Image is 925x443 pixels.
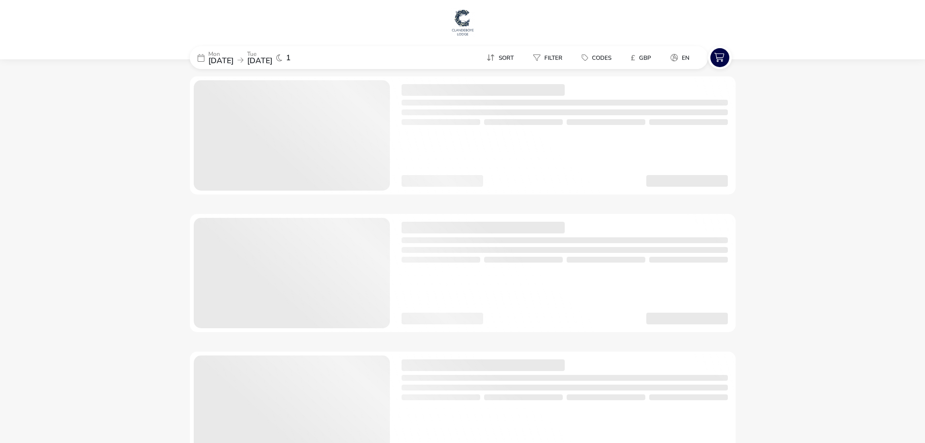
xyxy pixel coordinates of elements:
span: Sort [499,54,514,62]
img: Main Website [451,8,475,37]
span: 1 [286,54,291,62]
button: Sort [479,51,521,65]
button: Filter [525,51,570,65]
span: [DATE] [208,55,234,66]
naf-pibe-menu-bar-item: Codes [574,51,623,65]
span: GBP [639,54,651,62]
naf-pibe-menu-bar-item: £GBP [623,51,663,65]
div: Mon[DATE]Tue[DATE]1 [190,46,336,69]
p: Tue [247,51,272,57]
i: £ [631,53,635,63]
button: Codes [574,51,619,65]
span: Filter [544,54,562,62]
naf-pibe-menu-bar-item: en [663,51,701,65]
naf-pibe-menu-bar-item: Sort [479,51,525,65]
span: en [682,54,690,62]
span: [DATE] [247,55,272,66]
p: Mon [208,51,234,57]
button: £GBP [623,51,659,65]
naf-pibe-menu-bar-item: Filter [525,51,574,65]
span: Codes [592,54,611,62]
button: en [663,51,697,65]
